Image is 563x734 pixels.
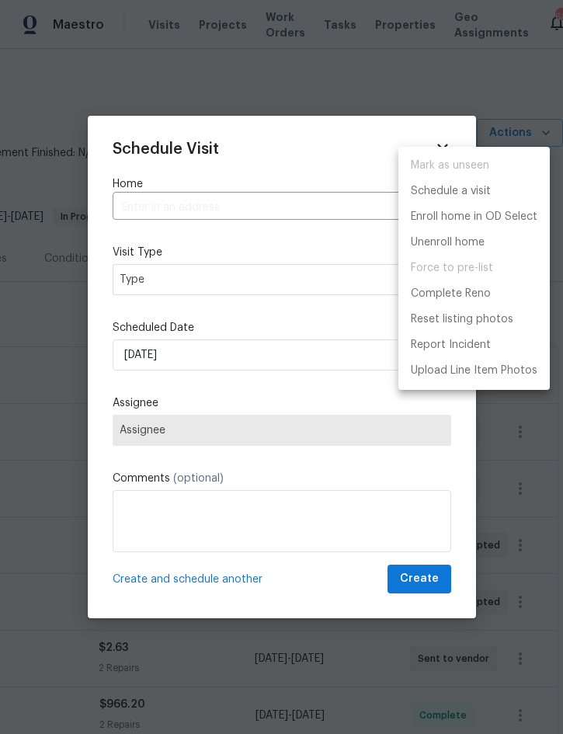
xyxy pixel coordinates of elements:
[411,235,485,251] p: Unenroll home
[411,311,513,328] p: Reset listing photos
[411,337,491,353] p: Report Incident
[398,256,550,281] span: Setup visit must be completed before moving home to pre-list
[411,209,537,225] p: Enroll home in OD Select
[411,363,537,379] p: Upload Line Item Photos
[411,183,491,200] p: Schedule a visit
[411,286,491,302] p: Complete Reno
